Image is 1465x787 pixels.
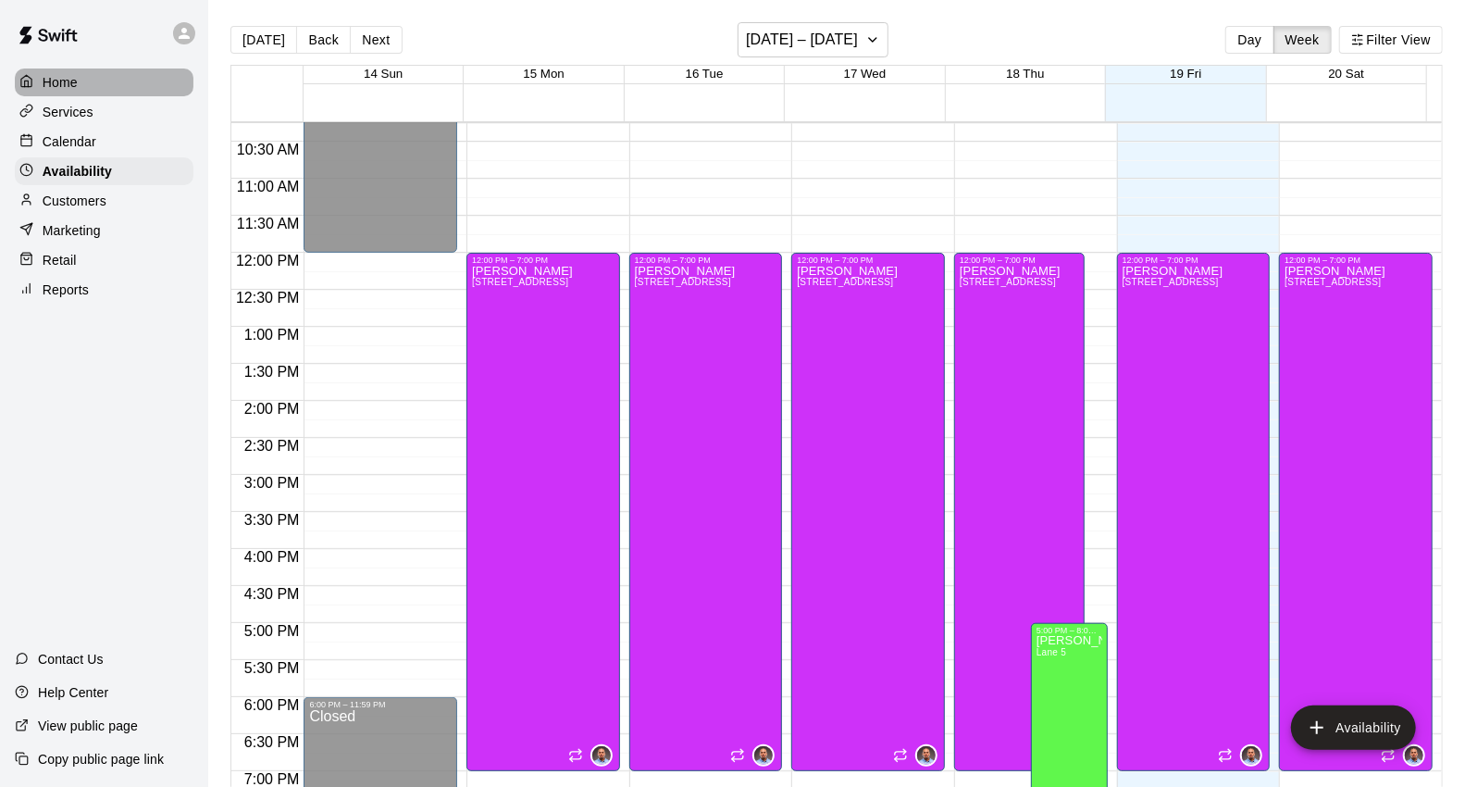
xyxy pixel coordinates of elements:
[231,290,304,306] span: 12:30 PM
[240,771,304,787] span: 7:00 PM
[915,744,937,767] div: Birgilito Santana
[240,660,304,676] span: 5:30 PM
[791,253,945,771] div: 12:00 PM – 7:00 PM: Available
[738,22,888,57] button: [DATE] – [DATE]
[15,98,193,126] a: Services
[43,221,101,240] p: Marketing
[1329,67,1365,81] button: 20 Sat
[960,277,1056,287] span: [STREET_ADDRESS]
[240,697,304,713] span: 6:00 PM
[350,26,402,54] button: Next
[232,179,304,194] span: 11:00 AM
[1123,277,1219,287] span: [STREET_ADDRESS]
[592,746,611,765] img: Birgilito Santana
[1218,748,1233,763] span: Recurring availability
[1117,253,1271,771] div: 12:00 PM – 7:00 PM: Available
[43,162,112,181] p: Availability
[309,700,452,709] div: 6:00 PM – 11:59 PM
[635,277,731,287] span: [STREET_ADDRESS]
[466,253,620,771] div: 12:00 PM – 7:00 PM: Available
[1403,744,1425,767] div: Birgilito Santana
[960,256,1079,265] div: 12:00 PM – 7:00 PM
[38,683,108,702] p: Help Center
[15,157,193,185] a: Availability
[240,586,304,602] span: 4:30 PM
[240,512,304,528] span: 3:30 PM
[844,67,887,81] button: 17 Wed
[240,475,304,491] span: 3:00 PM
[472,256,615,265] div: 12:00 PM – 7:00 PM
[1285,256,1427,265] div: 12:00 PM – 7:00 PM
[240,364,304,380] span: 1:30 PM
[629,253,783,771] div: 12:00 PM – 7:00 PM: Available
[232,216,304,231] span: 11:30 AM
[797,256,939,265] div: 12:00 PM – 7:00 PM
[686,67,724,81] button: 16 Tue
[240,623,304,639] span: 5:00 PM
[38,717,138,735] p: View public page
[797,277,893,287] span: [STREET_ADDRESS]
[1006,67,1044,81] button: 18 Thu
[232,142,304,157] span: 10:30 AM
[1225,26,1273,54] button: Day
[364,67,403,81] button: 14 Sun
[240,327,304,343] span: 1:00 PM
[1037,626,1102,635] div: 5:00 PM – 8:00 PM
[296,26,351,54] button: Back
[754,746,773,765] img: Birgilito Santana
[38,650,104,668] p: Contact Us
[15,217,193,244] a: Marketing
[523,67,564,81] button: 15 Mon
[746,27,858,53] h6: [DATE] – [DATE]
[43,192,106,210] p: Customers
[730,748,745,763] span: Recurring availability
[1405,746,1423,765] img: Birgilito Santana
[917,746,936,765] img: Birgilito Santana
[15,276,193,304] a: Reports
[1339,26,1443,54] button: Filter View
[1123,256,1265,265] div: 12:00 PM – 7:00 PM
[1170,67,1201,81] button: 19 Fri
[1242,746,1260,765] img: Birgilito Santana
[893,748,908,763] span: Recurring availability
[568,748,583,763] span: Recurring availability
[43,281,89,299] p: Reports
[230,26,297,54] button: [DATE]
[635,256,777,265] div: 12:00 PM – 7:00 PM
[1273,26,1332,54] button: Week
[1037,647,1067,657] span: Lane 5
[15,128,193,156] a: Calendar
[240,438,304,454] span: 2:30 PM
[1381,748,1396,763] span: Recurring availability
[240,401,304,417] span: 2:00 PM
[43,73,78,92] p: Home
[15,246,193,274] div: Retail
[472,277,568,287] span: [STREET_ADDRESS]
[231,253,304,269] span: 12:00 PM
[1291,706,1416,750] button: add
[15,69,193,96] a: Home
[15,187,193,215] a: Customers
[43,251,77,269] p: Retail
[43,103,93,121] p: Services
[43,132,96,151] p: Calendar
[954,253,1085,771] div: 12:00 PM – 7:00 PM: Available
[240,549,304,565] span: 4:00 PM
[38,750,164,768] p: Copy public page link
[1285,277,1381,287] span: [STREET_ADDRESS]
[590,744,613,767] div: Birgilito Santana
